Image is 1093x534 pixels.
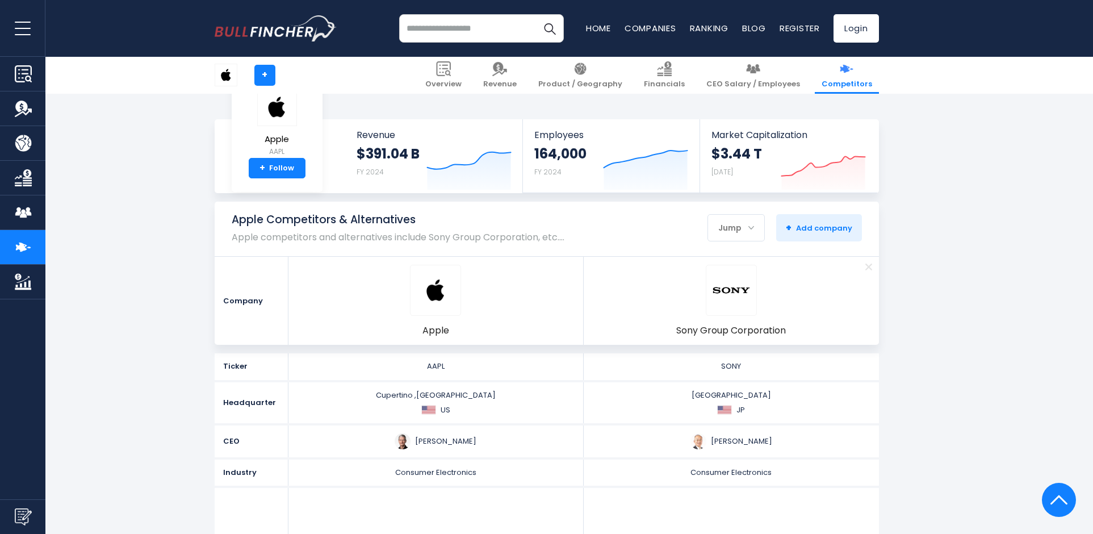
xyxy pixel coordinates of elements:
button: Search [535,14,564,43]
span: Product / Geography [538,80,622,89]
a: Remove [859,257,879,277]
span: Revenue [483,80,517,89]
a: Blog [742,22,766,34]
a: + [254,65,275,86]
small: FY 2024 [357,167,384,177]
img: AAPL logo [257,88,297,126]
a: Apple AAPL [257,87,298,158]
a: AAPL logo Apple [410,265,461,337]
span: Competitors [822,80,872,89]
div: CEO [215,425,288,457]
a: Ranking [690,22,728,34]
span: Market Capitalization [711,130,866,140]
a: Overview [418,57,468,94]
div: Company [215,257,288,345]
a: Revenue [476,57,524,94]
a: Go to homepage [215,15,337,41]
span: Apple [422,324,449,337]
img: tim-cook.jpg [395,433,411,449]
span: Add company [786,223,852,233]
div: Industry [215,460,288,486]
div: Cupertino ,[GEOGRAPHIC_DATA] [292,390,580,415]
span: Consumer Electronics [690,467,772,478]
a: Financials [637,57,692,94]
strong: 164,000 [534,145,587,162]
img: AAPL logo [215,64,237,86]
a: Home [586,22,611,34]
span: CEO Salary / Employees [706,80,800,89]
div: Ticker [215,353,288,379]
p: Apple competitors and alternatives include Sony Group Corporation, etc.… [232,232,564,243]
a: Register [780,22,820,34]
img: bullfincher logo [215,15,337,41]
a: Login [834,14,879,43]
h1: Apple Competitors & Alternatives [232,213,564,227]
div: Headquarter [215,382,288,423]
a: Product / Geography [531,57,629,94]
div: [GEOGRAPHIC_DATA] [587,390,876,415]
span: Overview [425,80,462,89]
span: Apple [257,135,297,144]
a: +Follow [249,158,305,178]
div: AAPL [292,361,580,372]
a: Companies [625,22,676,34]
div: [PERSON_NAME] [587,433,876,449]
small: [DATE] [711,167,733,177]
span: Employees [534,130,688,140]
a: SONY logo Sony Group Corporation [676,265,786,337]
img: hiroki-totoki.jpg [690,433,706,449]
div: [PERSON_NAME] [292,433,580,449]
small: FY 2024 [534,167,562,177]
strong: $391.04 B [357,145,420,162]
img: AAPL logo [416,271,455,310]
a: Revenue $391.04 B FY 2024 [345,119,523,193]
img: SONY logo [712,271,751,310]
span: Sony Group Corporation [676,324,786,337]
div: Jump [708,216,764,240]
strong: + [786,221,792,234]
span: JP [736,405,745,415]
span: Financials [644,80,685,89]
div: SONY [587,361,876,372]
button: +Add company [776,214,862,241]
a: Competitors [815,57,879,94]
a: CEO Salary / Employees [700,57,807,94]
small: AAPL [257,147,297,157]
a: Market Capitalization $3.44 T [DATE] [700,119,877,193]
span: Revenue [357,130,512,140]
strong: + [259,163,265,173]
span: US [441,405,450,415]
strong: $3.44 T [711,145,762,162]
a: Employees 164,000 FY 2024 [523,119,700,193]
span: Consumer Electronics [395,467,476,478]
